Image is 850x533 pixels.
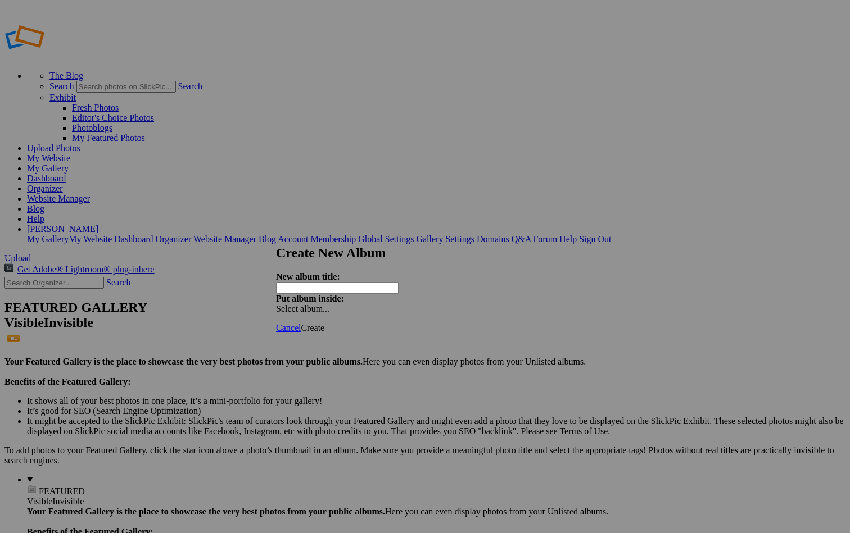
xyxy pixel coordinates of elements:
[276,323,301,332] a: Cancel
[301,323,324,332] span: Create
[276,294,344,303] strong: Put album inside:
[276,245,574,261] h2: Create New Album
[276,304,329,313] span: Select album...
[276,272,340,281] strong: New album title:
